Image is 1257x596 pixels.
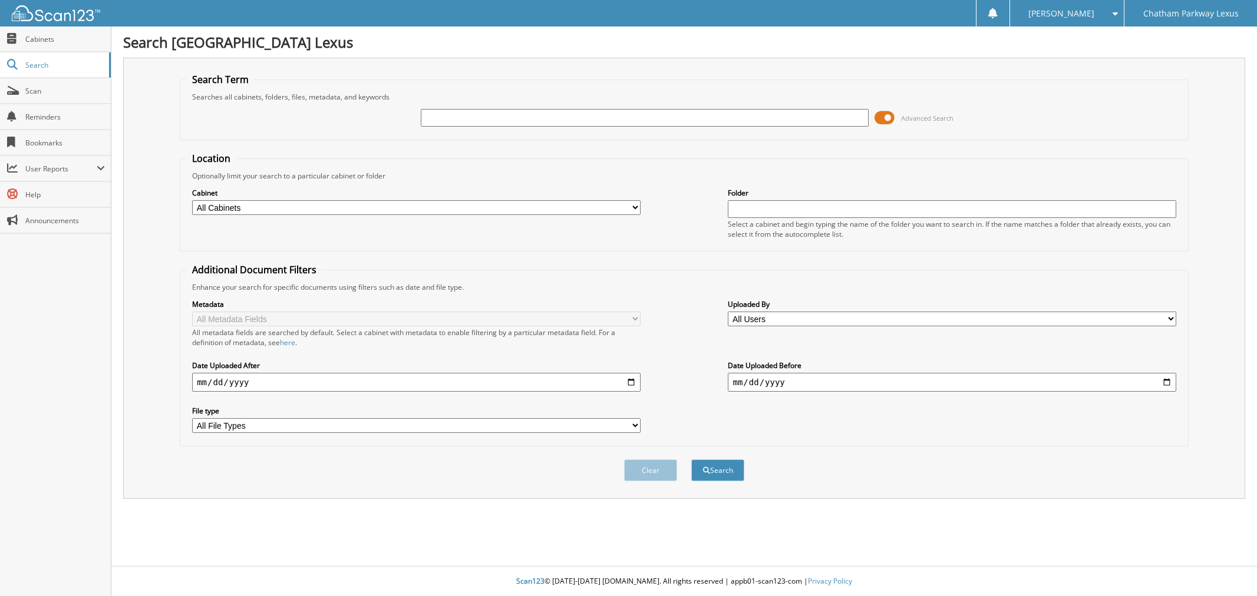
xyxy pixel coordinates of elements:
[25,138,105,148] span: Bookmarks
[192,373,640,392] input: start
[186,171,1182,181] div: Optionally limit your search to a particular cabinet or folder
[192,299,640,309] label: Metadata
[728,219,1176,239] div: Select a cabinet and begin typing the name of the folder you want to search in. If the name match...
[728,373,1176,392] input: end
[25,60,103,70] span: Search
[516,576,545,586] span: Scan123
[25,112,105,122] span: Reminders
[25,164,97,174] span: User Reports
[25,86,105,96] span: Scan
[192,188,640,198] label: Cabinet
[111,567,1257,596] div: © [DATE]-[DATE] [DOMAIN_NAME]. All rights reserved | appb01-scan123-com |
[192,406,640,416] label: File type
[186,263,322,276] legend: Additional Document Filters
[1143,10,1239,17] span: Chatham Parkway Lexus
[280,337,295,347] a: here
[186,73,255,86] legend: Search Term
[728,299,1176,309] label: Uploaded By
[186,92,1182,102] div: Searches all cabinets, folders, files, metadata, and keywords
[901,114,954,122] span: Advanced Search
[186,282,1182,292] div: Enhance your search for specific documents using filters such as date and file type.
[25,190,105,200] span: Help
[691,459,744,481] button: Search
[123,32,1245,52] h1: Search [GEOGRAPHIC_DATA] Lexus
[624,459,677,481] button: Clear
[25,34,105,44] span: Cabinets
[808,576,852,586] a: Privacy Policy
[728,360,1176,370] label: Date Uploaded Before
[25,216,105,226] span: Announcements
[186,152,236,165] legend: Location
[12,5,100,21] img: scan123-logo-white.svg
[728,188,1176,198] label: Folder
[192,360,640,370] label: Date Uploaded After
[192,327,640,347] div: All metadata fields are searched by default. Select a cabinet with metadata to enable filtering b...
[1028,10,1094,17] span: [PERSON_NAME]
